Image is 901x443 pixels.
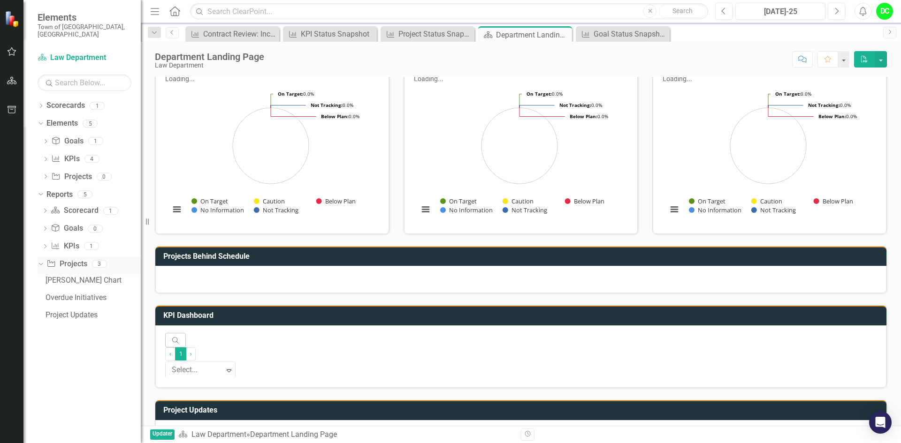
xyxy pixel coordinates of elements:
[46,118,78,129] a: Elements
[818,113,846,120] tspan: Below Plan:
[876,3,893,20] button: DC
[321,113,349,120] tspan: Below Plan:
[414,83,628,224] div: Chart. Highcharts interactive chart.
[559,102,591,108] tspan: Not Tracking:
[735,3,825,20] button: [DATE]-25
[51,223,83,234] a: Goals
[814,197,854,205] button: Show Below Plan
[321,113,359,120] text: 0.0%
[88,137,103,145] div: 1
[559,102,602,108] text: 0.0%
[311,102,343,108] tspan: Not Tracking:
[97,173,112,180] div: 0
[5,11,21,27] img: ClearPoint Strategy
[170,203,183,216] button: View chart menu, Chart
[250,430,337,439] div: Department Landing Page
[527,90,552,97] tspan: On Target:
[163,252,882,261] h3: Projects Behind Schedule
[689,197,726,205] button: Show On Target
[165,83,379,224] div: Chart. Highcharts interactive chart.
[668,203,681,216] button: View chart menu, Chart
[775,90,811,97] text: 0.0%
[203,28,277,40] div: Contract Review: Increase the contract turnaround time to 90% [DATE] or less by [DATE].
[190,351,192,357] span: ›
[92,260,107,268] div: 3
[46,100,85,111] a: Scorecards
[88,225,103,233] div: 0
[739,6,822,17] div: [DATE]-25
[808,102,840,108] tspan: Not Tracking:
[663,83,877,224] div: Chart. Highcharts interactive chart.
[663,74,877,83] div: Loading...
[570,113,597,120] tspan: Below Plan:
[440,197,477,205] button: Show On Target
[46,293,141,302] div: Overdue Initiatives
[570,113,608,120] text: 0.0%
[398,28,472,40] div: Project Status Snapshot
[751,206,796,214] button: Show Not Tracking
[689,206,741,214] button: Show No Information
[191,430,246,439] a: Law Department
[38,23,131,38] small: Town of [GEOGRAPHIC_DATA], [GEOGRAPHIC_DATA]
[503,206,548,214] button: Show Not Tracking
[414,74,628,83] div: Loading...
[190,3,708,20] input: Search ClearPoint...
[165,74,379,83] div: Loading...
[51,205,98,216] a: Scorecard
[659,5,706,18] button: Search
[51,136,83,147] a: Goals
[165,83,376,224] svg: Interactive chart
[818,113,857,120] text: 0.0%
[527,90,563,97] text: 0.0%
[51,241,79,252] a: KPIs
[38,75,131,91] input: Search Below...
[672,7,693,15] span: Search
[751,197,782,205] button: Show Caution
[285,28,374,40] a: KPI Status Snapshot
[175,347,186,360] span: 1
[84,242,99,250] div: 1
[316,197,356,205] button: Show Below Plan
[150,429,175,440] span: Updater
[808,102,851,108] text: 0.0%
[301,28,374,40] div: KPI Status Snapshot
[155,52,264,62] div: Department Landing Page
[163,406,882,414] h3: Project Updates
[414,83,625,224] svg: Interactive chart
[578,28,667,40] a: Goal Status Snapshot
[191,197,229,205] button: Show On Target
[503,197,534,205] button: Show Caution
[43,290,141,305] a: Overdue Initiatives
[278,90,314,97] text: 0.0%
[84,155,99,163] div: 4
[51,154,79,165] a: KPIs
[869,411,892,434] div: Open Intercom Messenger
[38,12,131,23] span: Elements
[155,62,264,69] div: Law Department
[311,102,353,108] text: 0.0%
[188,28,277,40] a: Contract Review: Increase the contract turnaround time to 90% [DATE] or less by [DATE].
[565,197,605,205] button: Show Below Plan
[38,53,131,63] a: Law Department
[43,308,141,323] a: Project Updates
[77,190,92,198] div: 5
[663,83,874,224] svg: Interactive chart
[383,28,472,40] a: Project Status Snapshot
[83,120,98,128] div: 5
[775,90,801,97] tspan: On Target:
[254,206,299,214] button: Show Not Tracking
[254,197,285,205] button: Show Caution
[178,429,514,440] div: »
[46,311,141,319] div: Project Updates
[163,311,882,320] h3: KPI Dashboard
[496,29,570,41] div: Department Landing Page
[419,203,432,216] button: View chart menu, Chart
[46,189,73,200] a: Reports
[440,206,492,214] button: Show No Information
[46,259,87,270] a: Projects
[278,90,303,97] tspan: On Target:
[90,102,105,110] div: 1
[594,28,667,40] div: Goal Status Snapshot
[51,172,92,182] a: Projects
